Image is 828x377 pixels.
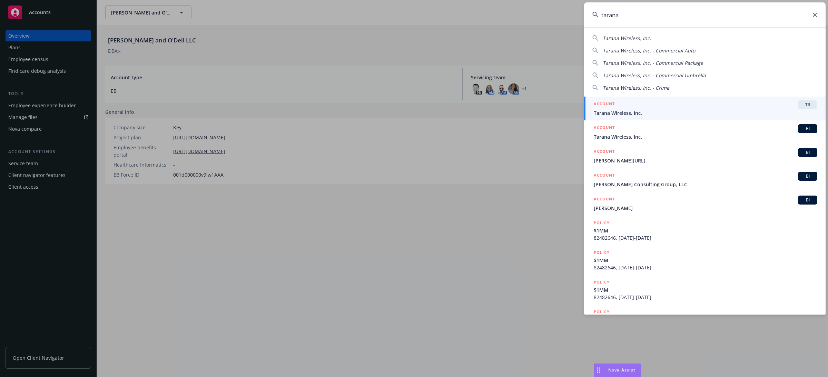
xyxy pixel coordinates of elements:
[584,305,826,334] a: POLICY
[801,197,815,203] span: BI
[594,205,817,212] span: [PERSON_NAME]
[594,100,615,109] h5: ACCOUNT
[594,172,615,180] h5: ACCOUNT
[603,85,669,91] span: Tarana Wireless, Inc. - Crime
[801,126,815,132] span: BI
[584,275,826,305] a: POLICY$1MM82482646, [DATE]-[DATE]
[594,196,615,204] h5: ACCOUNT
[608,367,635,373] span: Nova Assist
[594,286,817,294] span: $1MM
[594,227,817,234] span: $1MM
[594,157,817,164] span: [PERSON_NAME][URL]
[584,168,826,192] a: ACCOUNTBI[PERSON_NAME] Consulting Group, LLC
[594,264,817,271] span: 82482646, [DATE]-[DATE]
[594,219,610,226] h5: POLICY
[801,102,815,108] span: TR
[594,148,615,156] h5: ACCOUNT
[584,120,826,144] a: ACCOUNTBITarana Wireless, Inc.
[594,109,817,117] span: Tarana Wireless, Inc.
[594,363,641,377] button: Nova Assist
[584,245,826,275] a: POLICY$1MM82482646, [DATE]-[DATE]
[584,97,826,120] a: ACCOUNTTRTarana Wireless, Inc.
[594,133,817,140] span: Tarana Wireless, Inc.
[594,124,615,132] h5: ACCOUNT
[584,144,826,168] a: ACCOUNTBI[PERSON_NAME][URL]
[594,308,610,315] h5: POLICY
[801,149,815,156] span: BI
[603,47,695,54] span: Tarana Wireless, Inc. - Commercial Auto
[594,234,817,241] span: 82482646, [DATE]-[DATE]
[603,60,703,66] span: Tarana Wireless, Inc. - Commercial Package
[594,181,817,188] span: [PERSON_NAME] Consulting Group, LLC
[594,257,817,264] span: $1MM
[603,35,651,41] span: Tarana Wireless, Inc.
[584,2,826,27] input: Search...
[584,216,826,245] a: POLICY$1MM82482646, [DATE]-[DATE]
[594,279,610,286] h5: POLICY
[584,192,826,216] a: ACCOUNTBI[PERSON_NAME]
[801,173,815,179] span: BI
[603,72,706,79] span: Tarana Wireless, Inc. - Commercial Umbrella
[594,249,610,256] h5: POLICY
[594,294,817,301] span: 82482646, [DATE]-[DATE]
[594,364,603,377] div: Drag to move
